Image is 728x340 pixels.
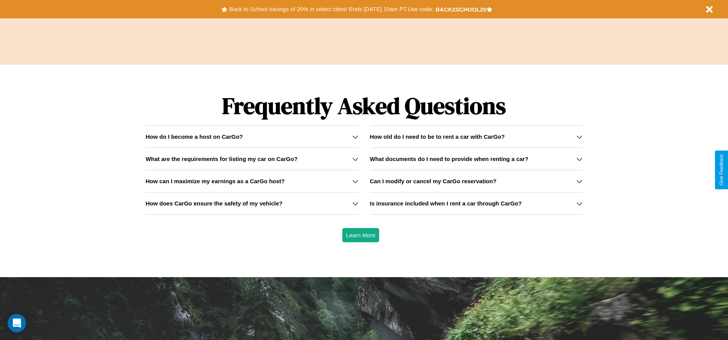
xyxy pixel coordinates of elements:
[145,133,243,140] h3: How do I become a host on CarGo?
[145,86,582,125] h1: Frequently Asked Questions
[370,133,505,140] h3: How old do I need to be to rent a car with CarGo?
[145,200,282,207] h3: How does CarGo ensure the safety of my vehicle?
[370,200,522,207] h3: Is insurance included when I rent a car through CarGo?
[370,156,528,162] h3: What documents do I need to provide when renting a car?
[342,228,380,242] button: Learn More
[370,178,497,184] h3: Can I modify or cancel my CarGo reservation?
[8,314,26,332] div: Open Intercom Messenger
[145,156,297,162] h3: What are the requirements for listing my car on CarGo?
[719,154,724,186] div: Give Feedback
[436,6,487,13] b: BACK2SCHOOL20
[227,4,435,15] button: Back to School savings of 20% in select cities! Ends [DATE] 10am PT.Use code:
[145,178,285,184] h3: How can I maximize my earnings as a CarGo host?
